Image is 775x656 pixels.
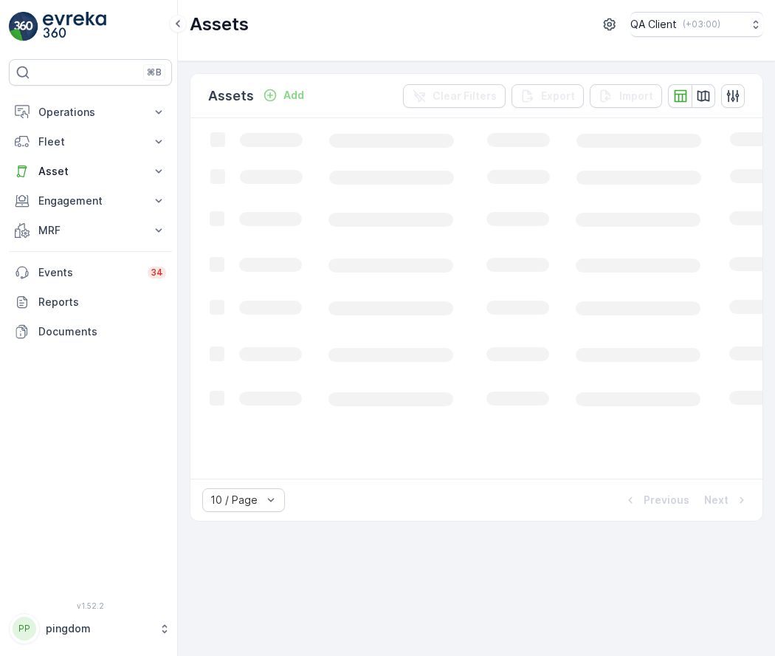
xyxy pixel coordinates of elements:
[43,12,106,41] img: logo_light-DOdMpM7g.png
[9,186,172,216] button: Engagement
[13,617,36,640] div: PP
[9,287,172,317] a: Reports
[151,267,163,279] p: 34
[38,105,142,120] p: Operations
[38,134,142,149] p: Fleet
[38,324,166,339] p: Documents
[590,84,662,108] button: Import
[9,601,172,610] span: v 1.52.2
[433,89,497,103] p: Clear Filters
[38,164,142,179] p: Asset
[512,84,584,108] button: Export
[38,295,166,310] p: Reports
[619,89,653,103] p: Import
[257,86,310,104] button: Add
[9,98,172,127] button: Operations
[630,17,677,32] p: QA Client
[403,84,506,108] button: Clear Filters
[9,216,172,245] button: MRF
[9,127,172,157] button: Fleet
[38,194,142,208] p: Engagement
[9,157,172,186] button: Asset
[9,613,172,644] button: PPpingdom
[208,86,254,106] p: Assets
[147,66,162,78] p: ⌘B
[9,12,38,41] img: logo
[644,493,689,508] p: Previous
[541,89,575,103] p: Export
[703,491,751,509] button: Next
[9,258,172,287] a: Events34
[683,18,720,30] p: ( +03:00 )
[621,491,691,509] button: Previous
[38,223,142,238] p: MRF
[630,12,763,37] button: QA Client(+03:00)
[9,317,172,346] a: Documents
[38,265,139,280] p: Events
[46,621,151,636] p: pingdom
[283,88,304,103] p: Add
[190,13,249,36] p: Assets
[704,493,728,508] p: Next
